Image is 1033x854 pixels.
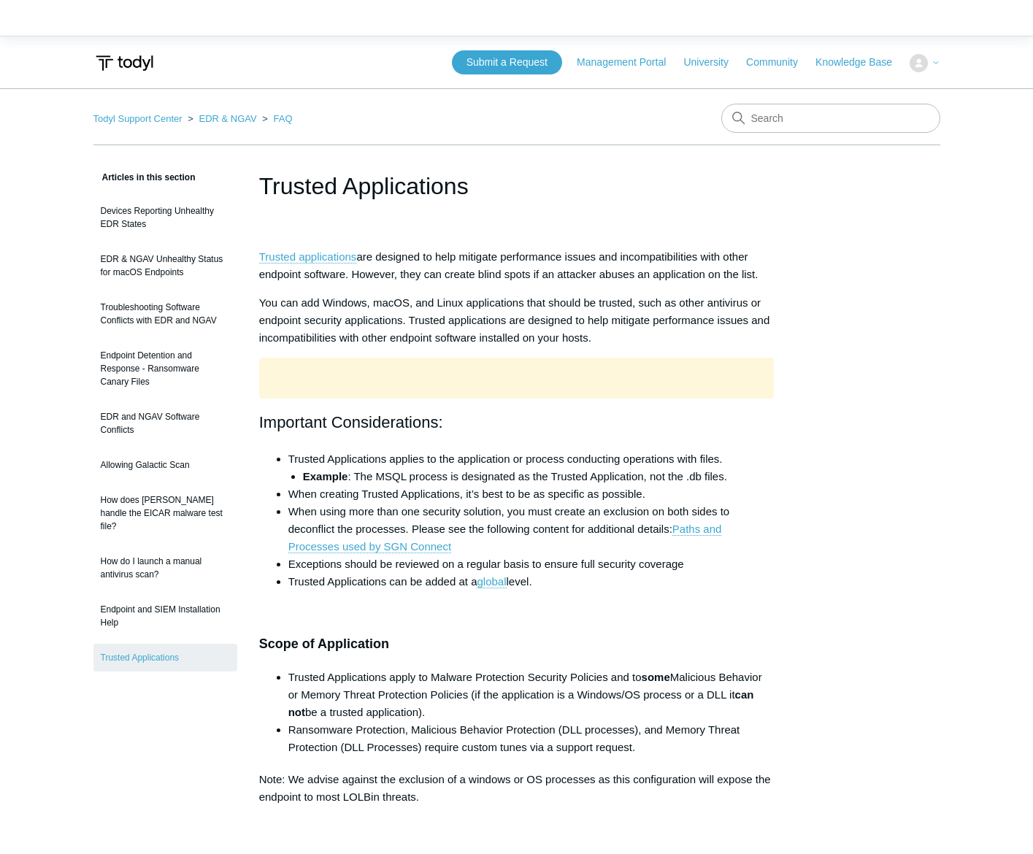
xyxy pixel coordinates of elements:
h2: Important Considerations: [259,409,775,435]
li: When creating Trusted Applications, it’s best to be as specific as possible. [288,485,775,503]
a: University [683,55,742,70]
a: Endpoint and SIEM Installation Help [93,596,237,636]
a: Knowledge Base [815,55,907,70]
a: EDR and NGAV Software Conflicts [93,403,237,444]
a: EDR & NGAV Unhealthy Status for macOS Endpoints [93,245,237,286]
li: When using more than one security solution, you must create an exclusion on both sides to deconfl... [288,503,775,555]
a: FAQ [274,113,293,124]
p: Note: We advise against the exclusion of a windows or OS processes as this configuration will exp... [259,771,775,806]
a: Community [746,55,813,70]
li: FAQ [259,113,292,124]
a: Submit a Request [452,50,562,74]
a: How does [PERSON_NAME] handle the EICAR malware test file? [93,486,237,540]
span: Articles in this section [93,172,196,182]
li: Ransomware Protection, Malicious Behavior Protection (DLL processes), and Memory Threat Protectio... [288,721,775,756]
a: Trusted Applications [93,644,237,672]
strong: Example [303,470,348,482]
li: Todyl Support Center [93,113,185,124]
li: Exceptions should be reviewed on a regular basis to ensure full security coverage [288,555,775,573]
a: Trusted applications [259,250,357,263]
img: Todyl Support Center Help Center home page [93,50,155,77]
a: EDR & NGAV [199,113,256,124]
a: Allowing Galactic Scan [93,451,237,479]
a: Devices Reporting Unhealthy EDR States [93,197,237,238]
a: Management Portal [577,55,680,70]
li: : The MSQL process is designated as the Trusted Application, not the .db files. [303,468,775,485]
input: Search [721,104,940,133]
a: Endpoint Detention and Response - Ransomware Canary Files [93,342,237,396]
li: Trusted Applications apply to Malware Protection Security Policies and to Malicious Behavior or M... [288,669,775,721]
p: are designed to help mitigate performance issues and incompatibilities with other endpoint softwa... [259,248,775,283]
a: Troubleshooting Software Conflicts with EDR and NGAV [93,293,237,334]
strong: some [642,671,670,683]
a: Paths and Processes used by SGN Connect [288,523,722,553]
p: You can add Windows, macOS, and Linux applications that should be trusted, such as other antiviru... [259,294,775,347]
a: global [477,575,506,588]
h1: Trusted Applications [259,169,775,204]
li: EDR & NGAV [185,113,259,124]
a: How do I launch a manual antivirus scan? [93,547,237,588]
li: Trusted Applications can be added at a level. [288,573,775,591]
li: Trusted Applications applies to the application or process conducting operations with files. [288,450,775,485]
a: Todyl Support Center [93,113,183,124]
h3: Scope of Application [259,634,775,655]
